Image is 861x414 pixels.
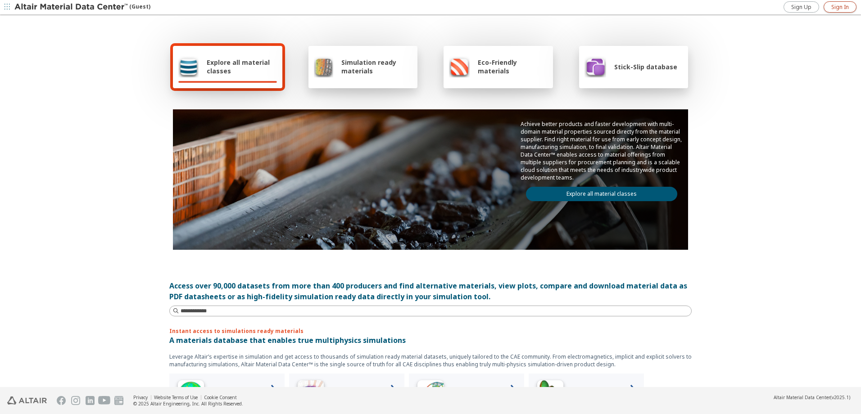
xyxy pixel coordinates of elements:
[178,56,199,77] img: Explore all material classes
[133,394,148,400] a: Privacy
[207,58,277,75] span: Explore all material classes
[784,1,819,13] a: Sign Up
[14,3,129,12] img: Altair Material Data Center
[173,377,209,413] img: High Frequency Icon
[478,58,547,75] span: Eco-Friendly materials
[169,280,692,302] div: Access over 90,000 datasets from more than 400 producers and find alternative materials, view plo...
[204,394,237,400] a: Cookie Consent
[293,377,329,413] img: Low Frequency Icon
[412,377,449,413] img: Structural Analyses Icon
[169,327,692,335] p: Instant access to simulations ready materials
[314,56,333,77] img: Simulation ready materials
[169,353,692,368] p: Leverage Altair’s expertise in simulation and get access to thousands of simulation ready materia...
[774,394,830,400] span: Altair Material Data Center
[14,3,150,12] div: (Guest)
[614,63,677,71] span: Stick-Slip database
[532,377,568,413] img: Crash Analyses Icon
[824,1,856,13] a: Sign In
[449,56,470,77] img: Eco-Friendly materials
[7,396,47,405] img: Altair Engineering
[133,400,243,407] div: © 2025 Altair Engineering, Inc. All Rights Reserved.
[774,394,850,400] div: (v2025.1)
[791,4,811,11] span: Sign Up
[154,394,198,400] a: Website Terms of Use
[169,335,692,346] p: A materials database that enables true multiphysics simulations
[585,56,606,77] img: Stick-Slip database
[831,4,849,11] span: Sign In
[526,187,677,201] a: Explore all material classes
[341,58,412,75] span: Simulation ready materials
[521,120,683,181] p: Achieve better products and faster development with multi-domain material properties sourced dire...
